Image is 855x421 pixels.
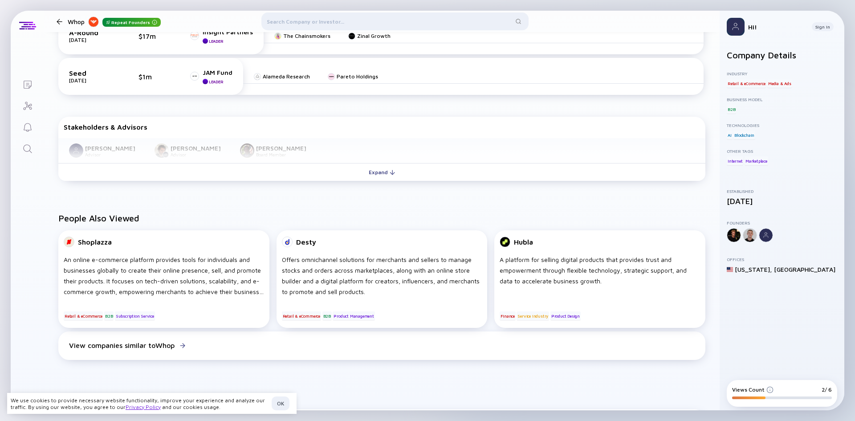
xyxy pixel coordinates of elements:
img: United States Flag [727,266,733,273]
div: A platform for selling digital products that provides trust and empowerment through flexible tech... [500,254,700,297]
a: JAM FundLeader [190,69,232,84]
div: The Chainsmokers [283,33,330,39]
a: ShoplazzaAn online e-commerce platform provides tools for individuals and businesses globally to ... [58,230,269,331]
div: Whop [68,16,161,27]
div: An online e-commerce platform provides tools for individuals and businesses globally to create th... [64,254,264,297]
div: Service Industry [517,311,549,320]
h2: Workforce [58,392,705,402]
a: Zinal Growth [348,33,391,39]
div: We use cookies to provide necessary website functionality, improve your experience and analyze ou... [11,397,268,410]
div: Finance [500,311,516,320]
a: The Chainsmokers [274,33,330,39]
div: Founders [727,220,837,225]
button: Expand [58,163,705,181]
div: Product Management [333,311,375,320]
div: Zinal Growth [357,33,391,39]
div: Retail & eCommerce [282,311,321,320]
div: Pareto Holdings [337,73,378,80]
div: Retail & eCommerce [64,311,103,320]
div: Subscription Service [115,311,155,320]
div: [DATE] [69,77,114,84]
div: Stakeholders & Advisors [64,123,700,131]
div: [DATE] [69,37,114,43]
a: Pareto Holdings [328,73,378,80]
div: [DATE] [727,196,837,206]
button: Sign In [812,22,834,31]
div: Marketplace [745,156,768,165]
div: 2/ 6 [822,386,832,393]
div: B2B [727,105,736,114]
div: Offers omnichannel solutions for merchants and sellers to manage stocks and orders across marketp... [282,254,482,297]
div: Offices [727,257,837,262]
div: View companies similar to Whop [69,341,175,349]
div: Blockchain [733,131,755,139]
a: Insight PartnersLeader [190,28,253,44]
div: [GEOGRAPHIC_DATA] [774,266,835,273]
h2: People Also Viewed [58,213,705,223]
div: Leader [209,79,223,84]
div: Internet [727,156,743,165]
a: Search [11,137,44,159]
img: Profile Picture [727,18,745,36]
a: Reminders [11,116,44,137]
button: OK [272,396,289,410]
div: $17m [138,32,165,40]
div: Industry [727,71,837,76]
div: B2B [104,311,114,320]
div: Hubla [514,238,533,246]
a: Alameda Research [254,73,310,80]
div: A-Round [69,29,114,37]
div: $1m [138,73,165,81]
div: Other Tags [727,148,837,154]
div: Product Design [550,311,581,320]
h2: Company Details [727,50,837,60]
div: Seed [69,69,114,77]
div: Leader [209,39,223,44]
div: Business Model [727,97,837,102]
div: Established [727,188,837,194]
div: Technologies [727,123,837,128]
a: Investor Map [11,94,44,116]
div: Hi! [748,23,805,31]
div: Expand [363,165,400,179]
div: AI [727,131,733,139]
a: Privacy Policy [126,404,161,410]
div: Shoplazza [78,238,112,246]
a: DestyOffers omnichannel solutions for merchants and sellers to manage stocks and orders across ma... [277,230,488,331]
div: Alameda Research [263,73,310,80]
div: Media & Ads [767,79,792,88]
a: HublaA platform for selling digital products that provides trust and empowerment through flexible... [494,230,705,331]
a: Lists [11,73,44,94]
div: JAM Fund [203,69,232,76]
div: [US_STATE] , [735,266,772,273]
div: Retail & eCommerce [727,79,766,88]
div: Views Count [732,386,774,393]
div: Desty [296,238,316,246]
div: B2B [322,311,332,320]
